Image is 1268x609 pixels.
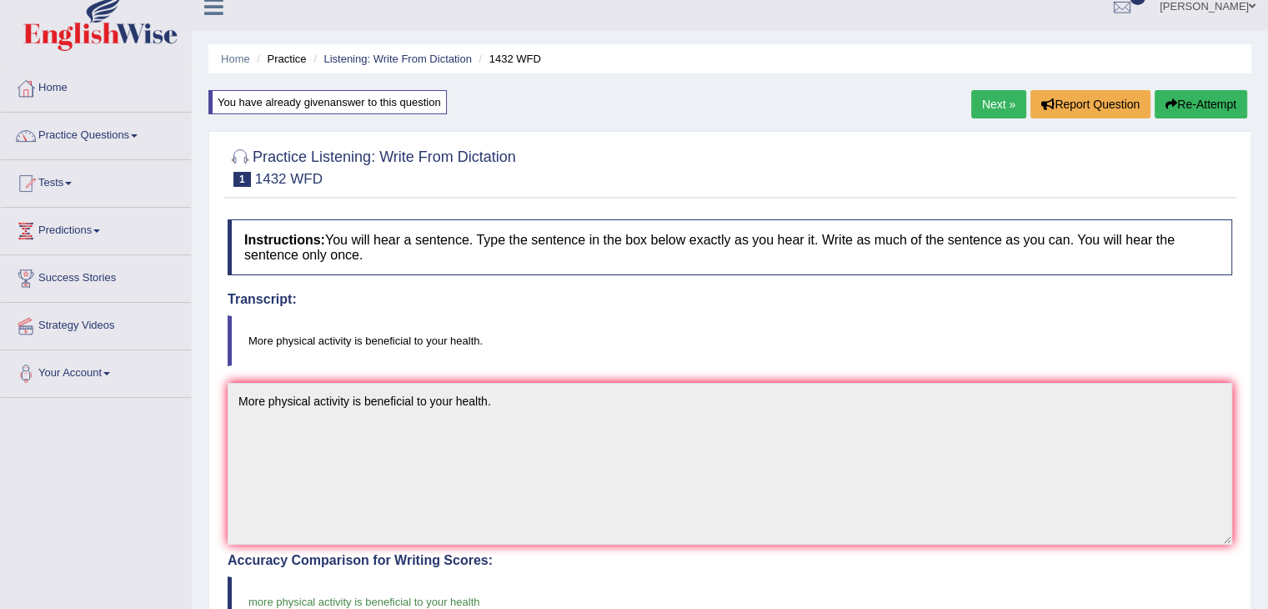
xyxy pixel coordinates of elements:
a: Practice Questions [1,113,191,154]
a: Your Account [1,350,191,392]
button: Report Question [1030,90,1150,118]
a: Strategy Videos [1,303,191,345]
a: Home [221,53,250,65]
blockquote: More physical activity is beneficial to your health. [228,315,1232,366]
a: Predictions [1,208,191,249]
h4: Transcript: [228,292,1232,307]
a: Home [1,65,191,107]
small: 1432 WFD [255,171,323,187]
h4: Accuracy Comparison for Writing Scores: [228,553,1232,568]
span: more physical activity is beneficial to your health [248,596,479,608]
li: 1432 WFD [475,51,541,67]
a: Next » [971,90,1026,118]
h4: You will hear a sentence. Type the sentence in the box below exactly as you hear it. Write as muc... [228,219,1232,275]
a: Tests [1,160,191,202]
button: Re-Attempt [1155,90,1247,118]
h2: Practice Listening: Write From Dictation [228,145,516,187]
div: You have already given answer to this question [208,90,447,114]
a: Success Stories [1,255,191,297]
a: Listening: Write From Dictation [323,53,472,65]
li: Practice [253,51,306,67]
span: 1 [233,172,251,187]
b: Instructions: [244,233,325,247]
